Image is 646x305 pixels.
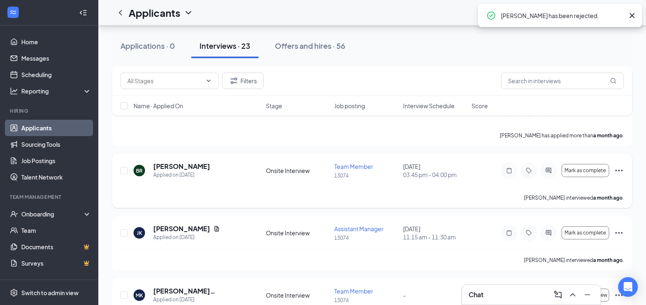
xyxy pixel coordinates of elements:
[334,287,373,295] span: Team Member
[593,195,623,201] b: a month ago
[266,229,329,237] div: Onsite Interview
[501,73,624,89] input: Search in interviews
[486,11,496,20] svg: CheckmarkCircle
[10,107,90,114] div: Hiring
[137,230,142,237] div: JK
[21,136,91,152] a: Sourcing Tools
[504,167,514,174] svg: Note
[79,9,87,17] svg: Collapse
[504,230,514,236] svg: Note
[266,291,329,299] div: Onsite Interview
[153,296,244,304] div: Applied on [DATE]
[544,230,553,236] svg: ActiveChat
[614,290,624,300] svg: Ellipses
[153,171,210,179] div: Applied on [DATE]
[136,167,143,174] div: BR
[153,287,244,296] h5: [PERSON_NAME] [PERSON_NAME]
[21,222,91,239] a: Team
[403,102,455,110] span: Interview Schedule
[551,288,564,301] button: ComposeMessage
[334,163,373,170] span: Team Member
[10,193,90,200] div: Team Management
[334,234,398,241] p: 13074
[564,168,606,173] span: Mark as complete
[266,166,329,175] div: Onsite Interview
[471,102,488,110] span: Score
[134,102,183,110] span: Name · Applied On
[205,77,212,84] svg: ChevronDown
[627,11,637,20] svg: Cross
[568,290,578,300] svg: ChevronUp
[153,162,210,171] h5: [PERSON_NAME]
[199,41,250,51] div: Interviews · 23
[116,8,125,18] svg: ChevronLeft
[21,34,91,50] a: Home
[127,76,202,85] input: All Stages
[129,6,180,20] h1: Applicants
[21,255,91,271] a: SurveysCrown
[334,297,398,304] p: 13074
[403,291,406,299] span: -
[501,11,624,20] div: [PERSON_NAME] has been rejected.
[403,233,467,241] span: 11:15 am - 11:30 am
[618,277,638,297] div: Open Intercom Messenger
[562,164,609,177] button: Mark as complete
[403,162,467,179] div: [DATE]
[21,239,91,255] a: DocumentsCrown
[403,225,467,241] div: [DATE]
[334,225,383,232] span: Assistant Manager
[500,132,624,139] p: [PERSON_NAME] has applied more than .
[21,152,91,169] a: Job Postings
[266,102,282,110] span: Stage
[524,230,534,236] svg: Tag
[581,288,594,301] button: Minimize
[229,76,239,86] svg: Filter
[10,210,18,218] svg: UserCheck
[21,289,79,297] div: Switch to admin view
[553,290,563,300] svg: ComposeMessage
[136,292,143,299] div: MK
[153,233,220,241] div: Applied on [DATE]
[334,102,365,110] span: Job posting
[583,290,592,300] svg: Minimize
[21,87,92,95] div: Reporting
[275,41,345,51] div: Offers and hires · 56
[566,288,579,301] button: ChevronUp
[222,73,264,89] button: Filter Filters
[469,290,483,299] h3: Chat
[21,169,91,185] a: Talent Network
[184,8,193,18] svg: ChevronDown
[153,224,210,233] h5: [PERSON_NAME]
[10,289,18,297] svg: Settings
[544,167,553,174] svg: ActiveChat
[524,194,624,201] p: [PERSON_NAME] interviewed .
[593,132,623,139] b: a month ago
[21,50,91,66] a: Messages
[21,210,84,218] div: Onboarding
[593,257,623,263] b: a month ago
[403,171,467,179] span: 03:45 pm - 04:00 pm
[120,41,175,51] div: Applications · 0
[334,172,398,179] p: 13074
[10,87,18,95] svg: Analysis
[9,8,17,16] svg: WorkstreamLogo
[524,257,624,264] p: [PERSON_NAME] interviewed .
[21,120,91,136] a: Applicants
[564,230,606,236] span: Mark as complete
[562,226,609,239] button: Mark as complete
[524,167,534,174] svg: Tag
[21,66,91,83] a: Scheduling
[614,166,624,175] svg: Ellipses
[213,225,220,232] svg: Document
[614,228,624,238] svg: Ellipses
[610,77,617,84] svg: MagnifyingGlass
